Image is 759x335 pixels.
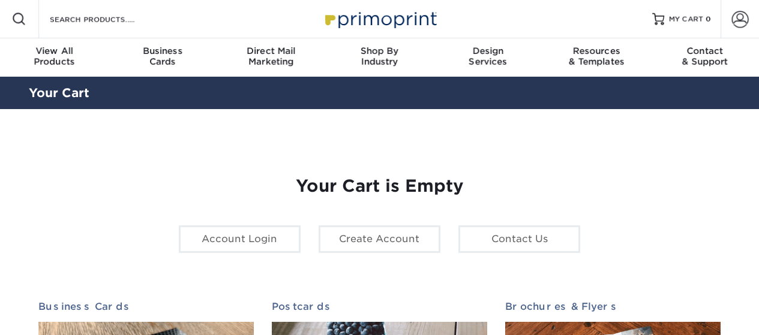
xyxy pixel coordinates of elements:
[217,46,325,56] span: Direct Mail
[650,38,759,77] a: Contact& Support
[38,176,721,197] h1: Your Cart is Empty
[542,46,651,56] span: Resources
[325,46,434,67] div: Industry
[706,15,711,23] span: 0
[217,38,325,77] a: Direct MailMarketing
[669,14,703,25] span: MY CART
[505,301,721,312] h2: Brochures & Flyers
[38,301,254,312] h2: Business Cards
[434,38,542,77] a: DesignServices
[542,46,651,67] div: & Templates
[325,46,434,56] span: Shop By
[109,46,217,56] span: Business
[29,86,89,100] a: Your Cart
[217,46,325,67] div: Marketing
[458,225,580,253] a: Contact Us
[49,12,166,26] input: SEARCH PRODUCTS.....
[272,301,487,312] h2: Postcards
[650,46,759,67] div: & Support
[319,225,440,253] a: Create Account
[179,225,301,253] a: Account Login
[542,38,651,77] a: Resources& Templates
[434,46,542,56] span: Design
[650,46,759,56] span: Contact
[320,6,440,32] img: Primoprint
[325,38,434,77] a: Shop ByIndustry
[109,46,217,67] div: Cards
[109,38,217,77] a: BusinessCards
[434,46,542,67] div: Services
